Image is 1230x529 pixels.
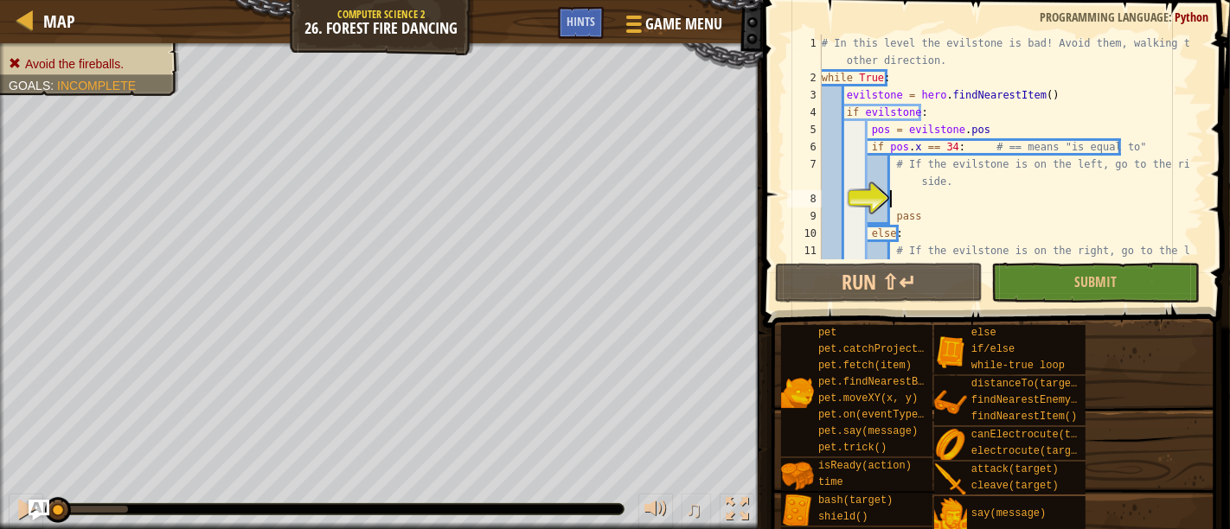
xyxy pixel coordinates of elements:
[29,500,49,520] button: Ask AI
[818,460,912,472] span: isReady(action)
[971,327,996,339] span: else
[9,55,166,73] li: Avoid the fireballs.
[775,263,983,303] button: Run ⇧↵
[787,242,822,277] div: 11
[787,86,822,104] div: 3
[1175,9,1208,25] span: Python
[818,476,843,488] span: time
[787,225,822,242] div: 10
[50,79,57,92] span: :
[787,156,822,190] div: 7
[57,79,136,92] span: Incomplete
[818,327,837,339] span: pet
[971,480,1059,492] span: cleave(target)
[971,378,1084,390] span: distanceTo(target)
[25,57,124,71] span: Avoid the fireballs.
[645,13,722,35] span: Game Menu
[787,138,822,156] div: 6
[1040,9,1169,25] span: Programming language
[971,360,1065,372] span: while-true loop
[787,207,822,225] div: 9
[787,104,822,121] div: 4
[818,442,887,454] span: pet.trick()
[787,35,822,69] div: 1
[612,7,733,48] button: Game Menu
[685,496,702,522] span: ♫
[991,263,1199,303] button: Submit
[934,429,967,462] img: portrait.png
[971,394,1084,406] span: findNearestEnemy()
[971,429,1108,441] span: canElectrocute(target)
[781,460,814,493] img: portrait.png
[971,463,1059,475] span: attack(target)
[971,507,1046,519] span: say(message)
[1074,272,1117,291] span: Submit
[787,190,822,207] div: 8
[818,425,918,437] span: pet.say(message)
[682,494,711,529] button: ♫
[971,445,1090,457] span: electrocute(target)
[43,10,75,33] span: Map
[781,494,814,527] img: portrait.png
[787,69,822,86] div: 2
[818,511,868,523] span: shield()
[781,376,814,409] img: portrait.png
[971,343,1015,355] span: if/else
[971,411,1077,423] span: findNearestItem()
[1169,9,1175,25] span: :
[818,494,893,507] span: bash(target)
[787,121,822,138] div: 5
[9,79,50,92] span: Goals
[818,409,980,421] span: pet.on(eventType, handler)
[720,494,754,529] button: Toggle fullscreen
[818,392,918,405] span: pet.moveXY(x, y)
[818,376,986,388] span: pet.findNearestByType(type)
[35,10,75,33] a: Map
[818,343,980,355] span: pet.catchProjectile(arrow)
[638,494,673,529] button: Adjust volume
[9,494,43,529] button: Ctrl + P: Pause
[567,13,595,29] span: Hints
[934,335,967,368] img: portrait.png
[934,386,967,419] img: portrait.png
[818,360,912,372] span: pet.fetch(item)
[934,463,967,496] img: portrait.png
